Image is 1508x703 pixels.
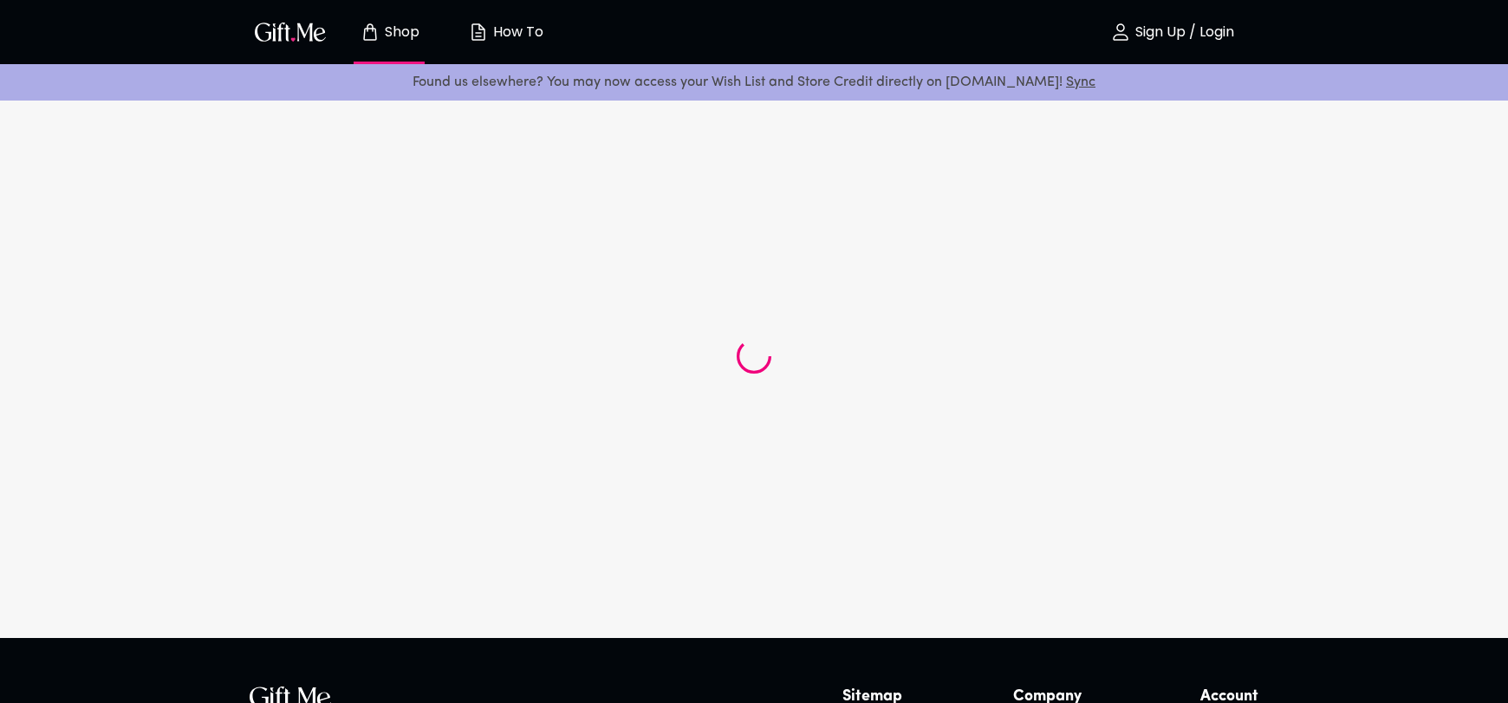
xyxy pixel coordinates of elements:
[250,22,331,42] button: GiftMe Logo
[1085,4,1258,60] button: Sign Up / Login
[380,25,419,40] p: Shop
[1131,25,1234,40] p: Sign Up / Login
[341,4,437,60] button: Store page
[14,71,1494,94] p: Found us elsewhere? You may now access your Wish List and Store Credit directly on [DOMAIN_NAME]!
[468,22,489,42] img: how-to.svg
[458,4,553,60] button: How To
[489,25,543,40] p: How To
[251,19,329,44] img: GiftMe Logo
[1066,75,1095,89] a: Sync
